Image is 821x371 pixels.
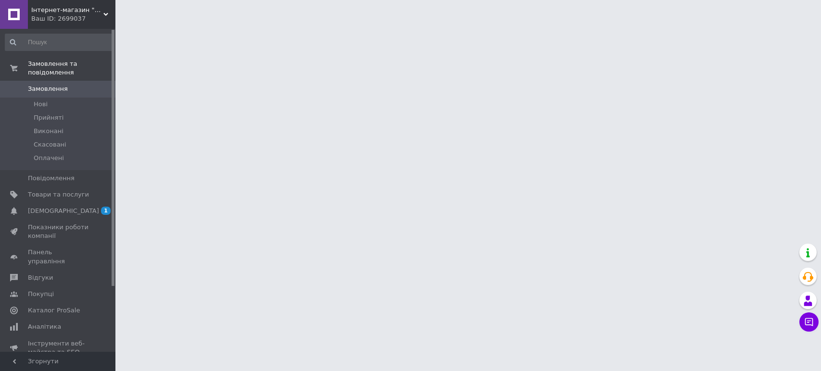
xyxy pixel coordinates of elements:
button: Чат з покупцем [799,312,819,332]
span: Замовлення [28,85,68,93]
span: Виконані [34,127,63,136]
span: Скасовані [34,140,66,149]
span: Аналітика [28,322,61,331]
span: 1 [101,207,111,215]
span: Панель управління [28,248,89,265]
input: Пошук [5,34,113,51]
span: Відгуки [28,273,53,282]
span: Товари та послуги [28,190,89,199]
span: Покупці [28,290,54,298]
span: Інструменти веб-майстра та SEO [28,339,89,357]
span: Замовлення та повідомлення [28,60,115,77]
span: Інтернет-магазин "Trivia" [31,6,103,14]
span: Повідомлення [28,174,75,183]
div: Ваш ID: 2699037 [31,14,115,23]
span: Прийняті [34,113,63,122]
span: [DEMOGRAPHIC_DATA] [28,207,99,215]
span: Показники роботи компанії [28,223,89,240]
span: Оплачені [34,154,64,162]
span: Нові [34,100,48,109]
span: Каталог ProSale [28,306,80,315]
